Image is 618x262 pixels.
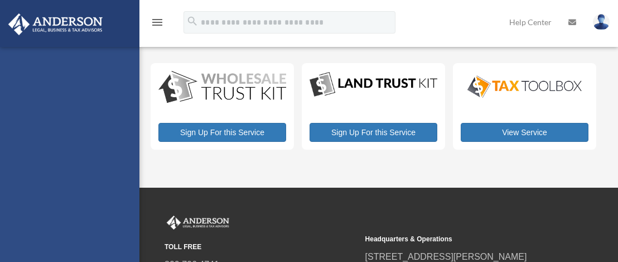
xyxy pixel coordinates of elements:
[165,216,231,230] img: Anderson Advisors Platinum Portal
[310,123,437,142] a: Sign Up For this Service
[365,234,558,245] small: Headquarters & Operations
[593,14,610,30] img: User Pic
[461,123,588,142] a: View Service
[365,252,527,261] a: [STREET_ADDRESS][PERSON_NAME]
[165,241,358,253] small: TOLL FREE
[310,71,437,98] img: LandTrust_lgo-1.jpg
[151,20,164,29] a: menu
[158,71,286,105] img: WS-Trust-Kit-lgo-1.jpg
[186,15,199,27] i: search
[158,123,286,142] a: Sign Up For this Service
[5,13,106,35] img: Anderson Advisors Platinum Portal
[151,16,164,29] i: menu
